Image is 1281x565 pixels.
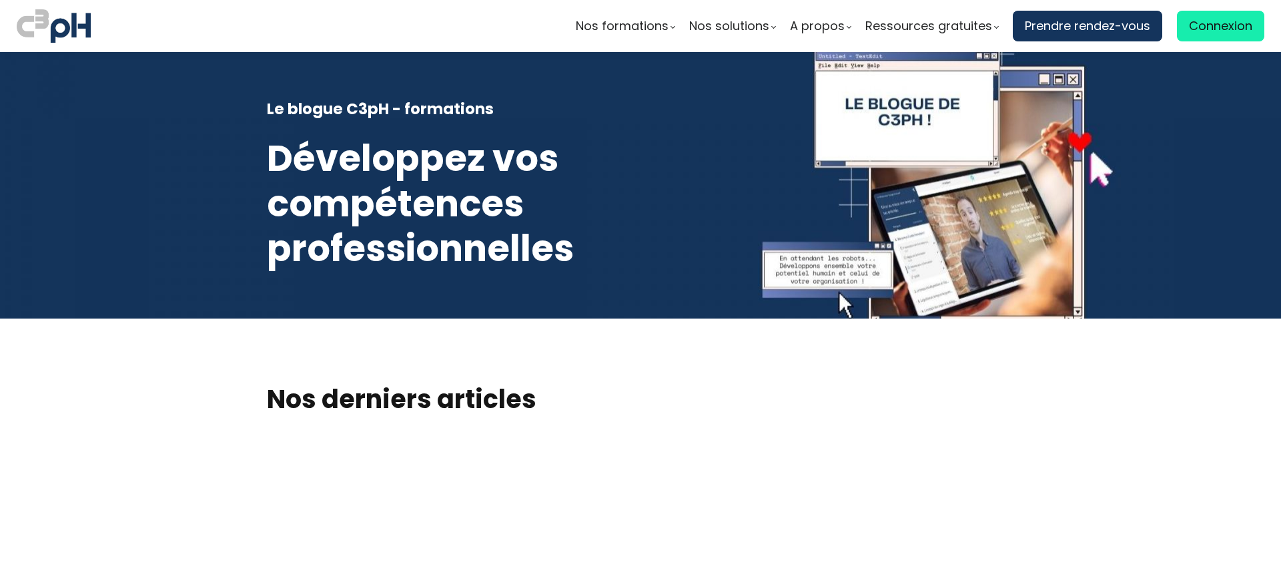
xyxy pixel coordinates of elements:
[1025,16,1150,36] span: Prendre rendez-vous
[267,99,618,120] h2: Le blogue C3pH - formations
[689,16,769,36] span: Nos solutions
[1013,11,1162,41] a: Prendre rendez-vous
[17,7,91,45] img: logo C3PH
[267,382,1014,416] h2: Nos derniers articles
[1177,11,1264,41] a: Connexion
[865,16,992,36] span: Ressources gratuites
[790,16,845,36] span: A propos
[267,136,618,272] h1: Développez vos compétences professionnelles
[1189,16,1252,36] span: Connexion
[576,16,669,36] span: Nos formations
